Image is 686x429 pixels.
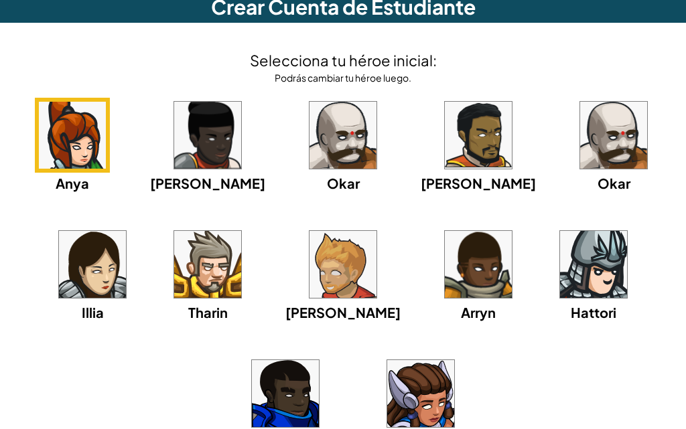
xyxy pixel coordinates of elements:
[421,175,536,191] font: [PERSON_NAME]
[285,304,401,321] font: [PERSON_NAME]
[56,175,89,191] font: Anya
[327,175,360,191] font: Okar
[560,231,627,298] img: portrait.png
[571,304,616,321] font: Hattori
[252,360,319,427] img: portrait.png
[310,102,376,169] img: portrait.png
[150,175,265,191] font: [PERSON_NAME]
[275,72,411,84] font: Podrás cambiar tu héroe luego.
[310,231,376,298] img: portrait.png
[188,304,228,321] font: Tharin
[580,102,647,169] img: portrait.png
[82,304,104,321] font: Illia
[598,175,630,191] font: Okar
[39,102,106,169] img: portrait.png
[445,231,512,298] img: portrait.png
[461,304,496,321] font: Arryn
[250,51,437,70] font: Selecciona tu héroe inicial:
[174,231,241,298] img: portrait.png
[59,231,126,298] img: portrait.png
[445,102,512,169] img: portrait.png
[174,102,241,169] img: portrait.png
[387,360,454,427] img: portrait.png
